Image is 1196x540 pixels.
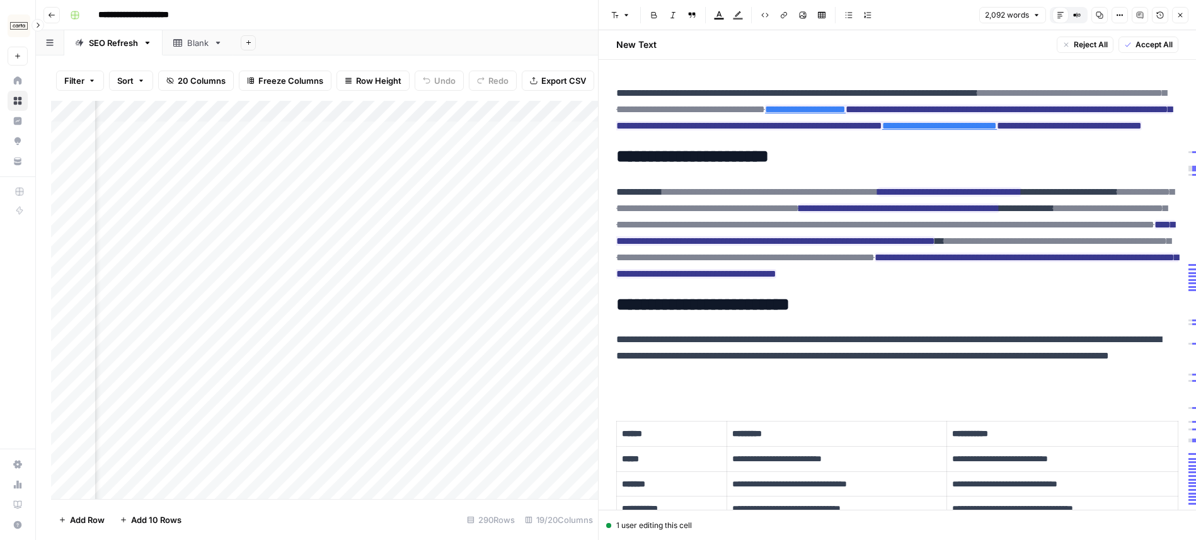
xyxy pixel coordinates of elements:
[488,74,509,87] span: Redo
[8,515,28,535] button: Help + Support
[1057,37,1113,53] button: Reject All
[520,510,598,530] div: 19/20 Columns
[356,74,401,87] span: Row Height
[8,474,28,495] a: Usage
[985,9,1029,21] span: 2,092 words
[8,10,28,42] button: Workspace: Carta
[541,74,586,87] span: Export CSV
[8,71,28,91] a: Home
[109,71,153,91] button: Sort
[8,131,28,151] a: Opportunities
[8,495,28,515] a: Learning Hub
[979,7,1046,23] button: 2,092 words
[158,71,234,91] button: 20 Columns
[70,514,105,526] span: Add Row
[8,14,30,37] img: Carta Logo
[112,510,189,530] button: Add 10 Rows
[64,74,84,87] span: Filter
[434,74,456,87] span: Undo
[56,71,104,91] button: Filter
[163,30,233,55] a: Blank
[117,74,134,87] span: Sort
[415,71,464,91] button: Undo
[336,71,410,91] button: Row Height
[1136,39,1173,50] span: Accept All
[8,151,28,171] a: Your Data
[616,38,657,51] h2: New Text
[469,71,517,91] button: Redo
[64,30,163,55] a: SEO Refresh
[131,514,181,526] span: Add 10 Rows
[8,454,28,474] a: Settings
[522,71,594,91] button: Export CSV
[239,71,331,91] button: Freeze Columns
[1074,39,1108,50] span: Reject All
[8,111,28,131] a: Insights
[89,37,138,49] div: SEO Refresh
[178,74,226,87] span: 20 Columns
[8,91,28,111] a: Browse
[606,520,1188,531] div: 1 user editing this cell
[258,74,323,87] span: Freeze Columns
[51,510,112,530] button: Add Row
[462,510,520,530] div: 290 Rows
[1118,37,1178,53] button: Accept All
[187,37,209,49] div: Blank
